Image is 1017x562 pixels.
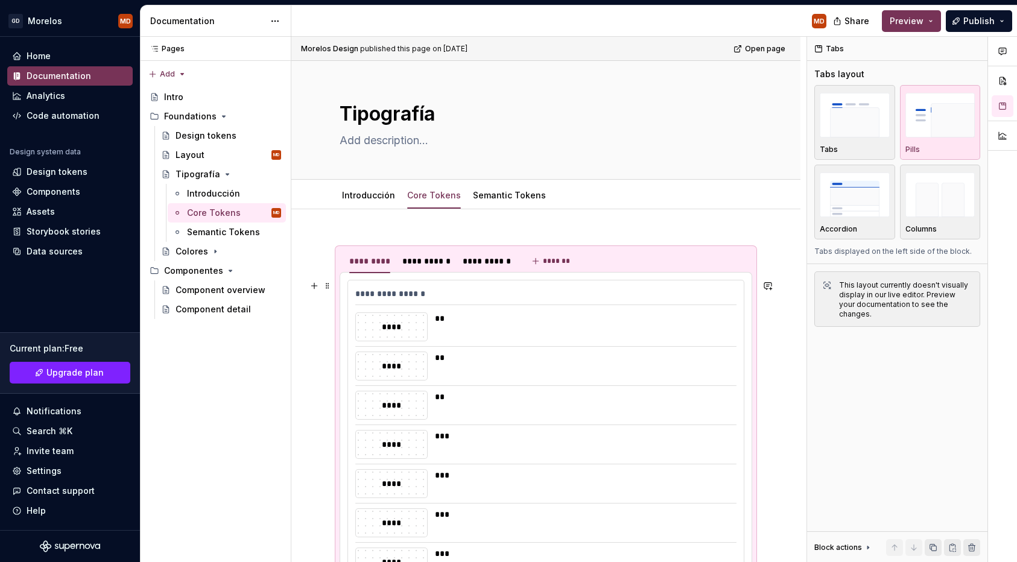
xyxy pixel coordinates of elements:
[187,207,241,219] div: Core Tokens
[27,226,101,238] div: Storybook stories
[27,505,46,517] div: Help
[7,481,133,500] button: Contact support
[7,106,133,125] a: Code automation
[745,44,785,54] span: Open page
[820,172,890,216] img: placeholder
[905,145,920,154] p: Pills
[168,203,286,223] a: Core TokensMD
[337,182,400,207] div: Introducción
[814,543,862,552] div: Block actions
[905,224,937,234] p: Columns
[164,110,217,122] div: Foundations
[27,425,72,437] div: Search ⌘K
[7,501,133,520] button: Help
[905,93,975,137] img: placeholder
[156,165,286,184] a: Tipografía
[7,162,133,182] a: Design tokens
[27,445,74,457] div: Invite team
[10,343,130,355] div: Current plan : Free
[820,93,890,137] img: placeholder
[145,261,286,280] div: Componentes
[7,402,133,421] button: Notifications
[164,265,223,277] div: Componentes
[7,86,133,106] a: Analytics
[145,44,185,54] div: Pages
[946,10,1012,32] button: Publish
[844,15,869,27] span: Share
[156,280,286,300] a: Component overview
[46,367,104,379] span: Upgrade plan
[273,149,279,161] div: MD
[468,182,551,207] div: Semantic Tokens
[820,145,838,154] p: Tabs
[963,15,995,27] span: Publish
[820,224,857,234] p: Accordion
[27,50,51,62] div: Home
[145,87,286,319] div: Page tree
[342,190,395,200] a: Introducción
[839,280,972,319] div: This layout currently doesn't visually display in our live editor. Preview your documentation to ...
[7,182,133,201] a: Components
[176,168,220,180] div: Tipografía
[27,186,80,198] div: Components
[156,242,286,261] a: Colores
[814,247,980,256] p: Tabs displayed on the left side of the block.
[27,465,62,477] div: Settings
[814,85,895,160] button: placeholderTabs
[187,226,260,238] div: Semantic Tokens
[8,14,23,28] div: GD
[120,16,131,26] div: MD
[2,8,138,34] button: GDMorelosMD
[360,44,467,54] div: published this page on [DATE]
[176,149,204,161] div: Layout
[27,90,65,102] div: Analytics
[7,46,133,66] a: Home
[187,188,240,200] div: Introducción
[27,70,91,82] div: Documentation
[145,107,286,126] div: Foundations
[814,68,864,80] div: Tabs layout
[473,190,546,200] a: Semantic Tokens
[27,166,87,178] div: Design tokens
[150,15,264,27] div: Documentation
[10,362,130,384] a: Upgrade plan
[164,91,183,103] div: Intro
[176,130,236,142] div: Design tokens
[730,40,791,57] a: Open page
[827,10,877,32] button: Share
[7,461,133,481] a: Settings
[905,172,975,216] img: placeholder
[900,165,981,239] button: placeholderColumns
[156,300,286,319] a: Component detail
[40,540,100,552] svg: Supernova Logo
[145,87,286,107] a: Intro
[814,16,825,26] div: MD
[882,10,941,32] button: Preview
[900,85,981,160] button: placeholderPills
[27,405,81,417] div: Notifications
[168,223,286,242] a: Semantic Tokens
[7,441,133,461] a: Invite team
[156,145,286,165] a: LayoutMD
[168,184,286,203] a: Introducción
[27,110,100,122] div: Code automation
[176,245,208,257] div: Colores
[145,66,190,83] button: Add
[10,147,81,157] div: Design system data
[814,539,873,556] div: Block actions
[7,66,133,86] a: Documentation
[156,126,286,145] a: Design tokens
[27,206,55,218] div: Assets
[814,165,895,239] button: placeholderAccordion
[176,303,251,315] div: Component detail
[160,69,175,79] span: Add
[301,44,358,54] span: Morelos Design
[28,15,62,27] div: Morelos
[7,421,133,441] button: Search ⌘K
[7,222,133,241] a: Storybook stories
[176,284,265,296] div: Component overview
[273,207,279,219] div: MD
[402,182,466,207] div: Core Tokens
[27,245,83,257] div: Data sources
